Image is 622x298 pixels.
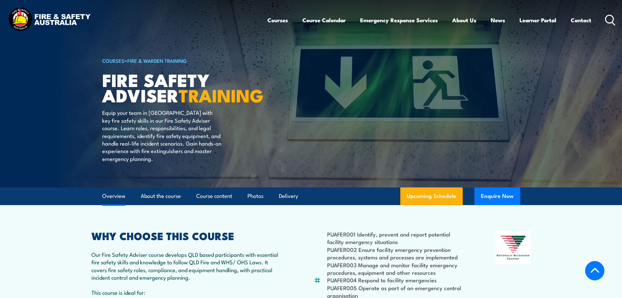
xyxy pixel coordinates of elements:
[474,187,520,205] button: Enquire Now
[102,187,125,205] a: Overview
[519,11,556,29] a: Learner Portal
[496,231,531,264] img: Nationally Recognised Training logo.
[196,187,232,205] a: Course content
[571,11,591,29] a: Contact
[102,57,124,64] a: COURSES
[247,187,263,205] a: Photos
[360,11,438,29] a: Emergency Response Services
[400,187,463,205] a: Upcoming Schedule
[179,81,263,108] strong: TRAINING
[327,261,464,276] li: PUAFER003 Manage and monitor facility emergency procedures, equipment and other resources
[302,11,346,29] a: Course Calendar
[452,11,476,29] a: About Us
[127,57,187,64] a: Fire & Warden Training
[102,72,263,102] h1: FIRE SAFETY ADVISER
[141,187,181,205] a: About the course
[267,11,288,29] a: Courses
[491,11,505,29] a: News
[102,109,221,162] p: Equip your team in [GEOGRAPHIC_DATA] with key fire safety skills in our Fire Safety Adviser cours...
[91,231,282,240] h2: WHY CHOOSE THIS COURSE
[91,289,282,296] p: This course is ideal for:
[102,57,263,64] h6: >
[327,246,464,261] li: PUAFER002 Ensure facility emergency prevention procedures, systems and processes are implemented
[327,276,464,284] li: PUAFER004 Respond to facility emergencies
[91,251,282,281] p: Our Fire Safety Adviser course develops QLD based participants with essential fire safety skills ...
[279,187,298,205] a: Delivery
[327,230,464,246] li: PUAFER001 Identify, prevent and report potential facility emergency situations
